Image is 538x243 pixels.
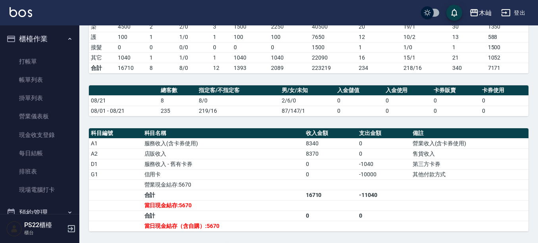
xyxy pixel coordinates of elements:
[402,21,450,32] td: 19 / 1
[3,181,76,199] a: 現場電腦打卡
[3,107,76,125] a: 營業儀表板
[480,95,528,106] td: 0
[3,202,76,223] button: 預約管理
[310,52,357,63] td: 22090
[10,7,32,17] img: Logo
[304,190,357,200] td: 16710
[89,85,528,116] table: a dense table
[89,95,159,106] td: 08/21
[357,128,411,139] th: 支出金額
[357,210,411,221] td: 0
[3,52,76,71] a: 打帳單
[89,128,528,231] table: a dense table
[148,32,178,42] td: 1
[446,5,462,21] button: save
[116,63,148,73] td: 16710
[148,63,178,73] td: 8
[3,126,76,144] a: 現金收支登錄
[159,95,197,106] td: 8
[177,32,211,42] td: 1 / 0
[142,221,304,231] td: 當日現金結存（含自購）:5670
[450,42,486,52] td: 1
[148,42,178,52] td: 0
[232,21,269,32] td: 1500
[177,63,211,73] td: 8/0
[116,32,148,42] td: 100
[335,85,384,96] th: 入金儲值
[304,169,357,179] td: 0
[3,29,76,49] button: 櫃檯作業
[357,159,411,169] td: -1040
[142,159,304,169] td: 服務收入 - 舊有卡券
[310,63,357,73] td: 223219
[3,89,76,107] a: 掛單列表
[89,148,142,159] td: A2
[310,21,357,32] td: 40500
[211,42,232,52] td: 0
[159,106,197,116] td: 235
[197,106,279,116] td: 219/16
[310,42,357,52] td: 1500
[159,85,197,96] th: 總客數
[357,52,402,63] td: 16
[89,42,116,52] td: 接髮
[280,106,335,116] td: 87/147/1
[304,148,357,159] td: 8370
[89,169,142,179] td: G1
[304,159,357,169] td: 0
[357,148,411,159] td: 0
[304,128,357,139] th: 收入金額
[197,95,279,106] td: 8/0
[142,138,304,148] td: 服務收入(含卡券使用)
[232,52,269,63] td: 1040
[335,95,384,106] td: 0
[310,32,357,42] td: 7650
[432,95,480,106] td: 0
[116,52,148,63] td: 1040
[3,162,76,181] a: 排班表
[411,169,528,179] td: 其他付款方式
[3,71,76,89] a: 帳單列表
[89,32,116,42] td: 護
[432,85,480,96] th: 卡券販賣
[402,63,450,73] td: 218/16
[280,95,335,106] td: 2/6/0
[177,42,211,52] td: 0 / 0
[148,21,178,32] td: 2
[357,32,402,42] td: 12
[232,63,269,73] td: 1393
[450,52,486,63] td: 21
[304,138,357,148] td: 8340
[89,52,116,63] td: 其它
[142,210,304,221] td: 合計
[24,229,65,236] p: 櫃台
[384,85,432,96] th: 入金使用
[402,32,450,42] td: 10 / 2
[304,210,357,221] td: 0
[177,52,211,63] td: 1 / 0
[211,52,232,63] td: 1
[89,128,142,139] th: 科目編號
[89,159,142,169] td: D1
[24,221,65,229] h5: PS22櫃檯
[89,138,142,148] td: A1
[498,6,528,20] button: 登出
[269,21,310,32] td: 2250
[142,200,304,210] td: 當日現金結存:5670
[177,21,211,32] td: 2 / 0
[232,32,269,42] td: 100
[335,106,384,116] td: 0
[402,52,450,63] td: 15 / 1
[411,148,528,159] td: 售貨收入
[357,21,402,32] td: 20
[211,21,232,32] td: 3
[116,42,148,52] td: 0
[402,42,450,52] td: 1 / 0
[357,169,411,179] td: -10000
[89,21,116,32] td: 染
[450,32,486,42] td: 13
[142,179,304,190] td: 營業現金結存:5670
[384,106,432,116] td: 0
[89,106,159,116] td: 08/01 - 08/21
[357,63,402,73] td: 234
